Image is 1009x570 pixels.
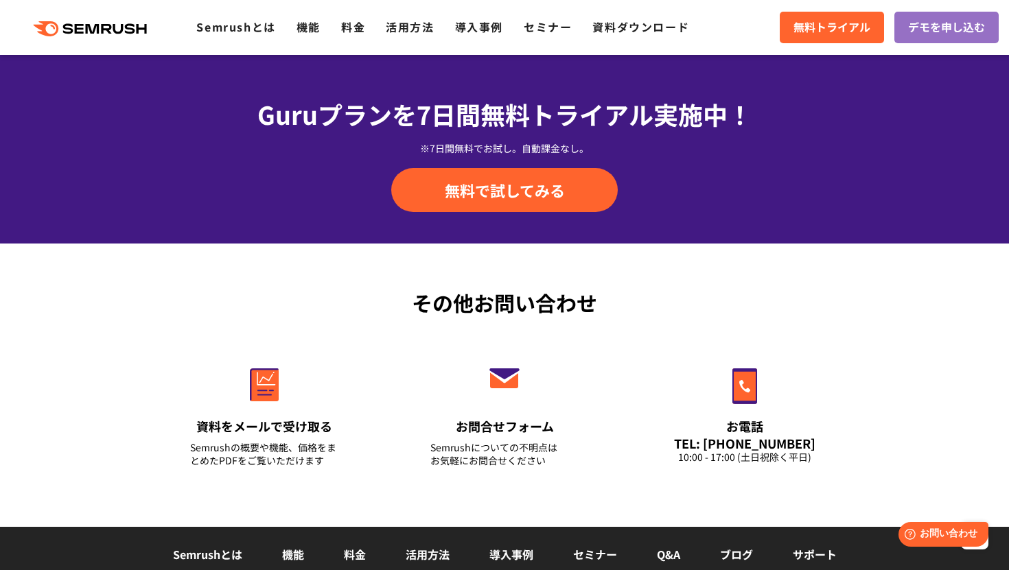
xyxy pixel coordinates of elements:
div: TEL: [PHONE_NUMBER] [671,436,819,451]
span: 無料トライアル [793,19,870,36]
div: Semrushの概要や機能、価格をまとめたPDFをご覧いただけます [190,441,338,467]
a: お問合せフォーム Semrushについての不明点はお気軽にお問合せください [402,339,607,484]
div: Semrushについての不明点は お気軽にお問合せください [430,441,579,467]
iframe: Help widget launcher [887,516,994,555]
span: 無料で試してみる [445,180,565,200]
a: Semrushとは [196,19,275,35]
div: その他お問い合わせ [144,287,865,318]
a: ブログ [720,546,753,562]
a: デモを申し込む [894,12,999,43]
div: ※7日間無料でお試し。自動課金なし。 [144,141,865,155]
a: 機能 [282,546,304,562]
a: 資料ダウンロード [592,19,689,35]
a: 導入事例 [455,19,503,35]
div: お問合せフォーム [430,418,579,435]
a: 導入事例 [489,546,533,562]
span: 無料トライアル実施中！ [480,96,752,132]
a: 無料トライアル [780,12,884,43]
a: 料金 [344,546,366,562]
a: 料金 [341,19,365,35]
span: デモを申し込む [908,19,985,36]
div: お電話 [671,418,819,435]
a: Semrushとは [173,546,242,562]
div: 資料をメールで受け取る [190,418,338,435]
div: 10:00 - 17:00 (土日祝除く平日) [671,451,819,464]
a: 無料で試してみる [391,168,618,212]
a: 機能 [297,19,321,35]
a: Q&A [657,546,680,562]
a: セミナー [573,546,617,562]
a: 活用方法 [386,19,434,35]
a: セミナー [524,19,572,35]
a: 資料をメールで受け取る Semrushの概要や機能、価格をまとめたPDFをご覧いただけます [161,339,367,484]
a: サポート [793,546,837,562]
div: Guruプランを7日間 [144,95,865,132]
a: 活用方法 [406,546,450,562]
